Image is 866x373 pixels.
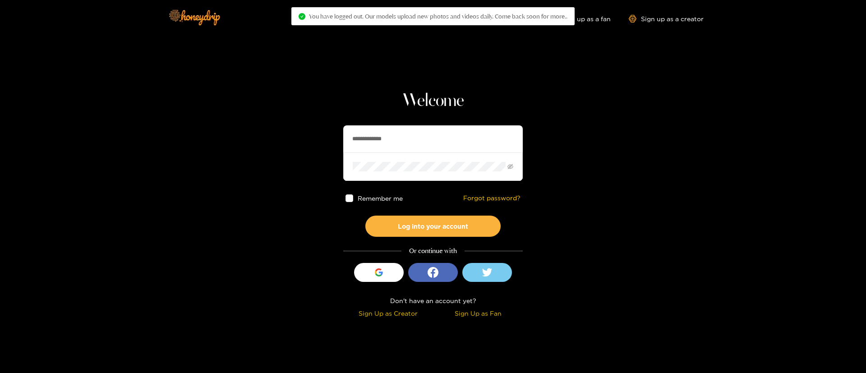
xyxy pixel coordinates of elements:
span: eye-invisible [507,164,513,170]
div: Or continue with [343,246,523,256]
a: Sign up as a fan [549,15,611,23]
div: Sign Up as Creator [345,308,431,318]
h1: Welcome [343,90,523,112]
span: You have logged out. Our models upload new photos and videos daily. Come back soon for more.. [309,13,567,20]
span: check-circle [299,13,305,20]
a: Sign up as a creator [629,15,704,23]
button: Log into your account [365,216,501,237]
div: Sign Up as Fan [435,308,521,318]
a: Forgot password? [463,194,521,202]
div: Don't have an account yet? [343,295,523,306]
span: Remember me [358,195,403,202]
